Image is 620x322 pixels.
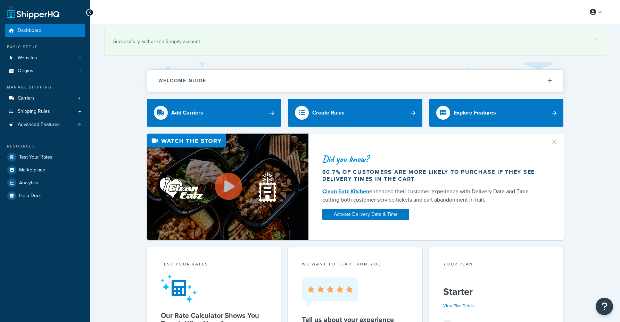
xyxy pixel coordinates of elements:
[5,92,85,105] li: Carriers
[5,189,85,202] a: Help Docs
[78,95,81,101] span: 4
[18,28,41,34] span: Dashboard
[322,154,542,164] div: Did you know?
[322,209,409,220] a: Activate Delivery Date & Time
[18,122,60,128] span: Advanced Features
[454,108,496,118] div: Explore Features
[19,154,52,160] span: Test Your Rates
[5,84,85,90] div: Manage Shipping
[79,55,81,61] span: 1
[19,180,38,186] span: Analytics
[5,92,85,105] a: Carriers4
[147,99,281,127] a: Add Carriers
[18,109,50,115] span: Shipping Rules
[5,177,85,189] a: Analytics
[5,24,85,37] a: Dashboard
[322,187,369,195] a: Clean Eatz Kitchen
[302,261,408,267] p: we want to hear from you
[5,151,85,163] a: Test Your Rates
[596,298,613,315] button: Open Resource Center
[5,52,85,65] a: Websites1
[5,52,85,65] li: Websites
[5,143,85,149] div: Resources
[288,99,422,127] a: Create Rules
[5,44,85,50] div: Basic Setup
[594,37,597,42] a: ×
[18,55,37,61] span: Websites
[113,37,597,46] div: Successfully authorized Shopify account
[5,105,85,118] a: Shipping Rules
[443,303,476,309] a: View Plan Details
[79,68,81,74] span: 1
[312,108,345,118] div: Create Rules
[5,65,85,77] li: Origins
[18,95,35,101] span: Carriers
[443,261,550,269] div: Your Plan
[429,99,564,127] a: Explore Features
[147,134,308,240] img: Video thumbnail
[5,65,85,77] a: Origins1
[5,164,85,176] a: Marketplace
[18,68,33,74] span: Origins
[158,78,206,83] h2: Welcome Guide
[5,118,85,131] li: Advanced Features
[161,261,267,269] div: Test your rates
[443,286,550,297] h5: Starter
[19,167,45,173] span: Marketplace
[78,122,81,128] span: 0
[322,169,542,183] div: 60.7% of customers are more likely to purchase if they see delivery times in the cart
[19,193,42,199] span: Help Docs
[171,108,203,118] div: Add Carriers
[5,118,85,131] a: Advanced Features0
[322,187,542,204] div: enhanced their customer experience with Delivery Date and Time — cutting both customer service ti...
[147,70,563,92] button: Welcome Guide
